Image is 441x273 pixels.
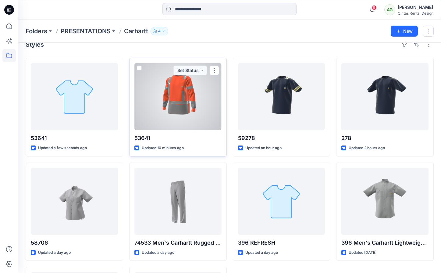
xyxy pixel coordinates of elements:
[124,27,148,35] p: Carhartt
[372,5,377,10] span: 9
[134,239,222,247] p: 74533 Men's Carhartt Rugged Flex Pant
[341,134,429,142] p: 278
[61,27,111,35] a: PRESENTATIONS
[245,145,282,151] p: Updated an hour ago
[349,250,376,256] p: Updated [DATE]
[26,27,47,35] a: Folders
[245,250,278,256] p: Updated a day ago
[134,168,222,235] a: 74533 Men's Carhartt Rugged Flex Pant
[238,239,325,247] p: 396 REFRESH
[142,145,184,151] p: Updated 10 minutes ago
[38,145,87,151] p: Updated a few seconds ago
[31,134,118,142] p: 53641
[341,168,429,235] a: 396 Men's Carhartt Lightweight Workshirt LS/SS
[38,250,71,256] p: Updated a day ago
[238,63,325,130] a: 59278
[142,250,174,256] p: Updated a day ago
[398,11,433,16] div: Cintas Rental Design
[398,4,433,11] div: [PERSON_NAME]
[341,239,429,247] p: 396 Men's Carhartt Lightweight Workshirt LS/SS
[31,63,118,130] a: 53641
[134,134,222,142] p: 53641
[134,63,222,130] a: 53641
[391,26,418,37] button: New
[26,41,44,48] h4: Styles
[31,168,118,235] a: 58706
[151,27,168,35] button: 4
[349,145,385,151] p: Updated 2 hours ago
[238,168,325,235] a: 396 REFRESH
[238,134,325,142] p: 59278
[341,63,429,130] a: 278
[31,239,118,247] p: 58706
[384,4,395,15] div: AG
[158,28,161,34] p: 4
